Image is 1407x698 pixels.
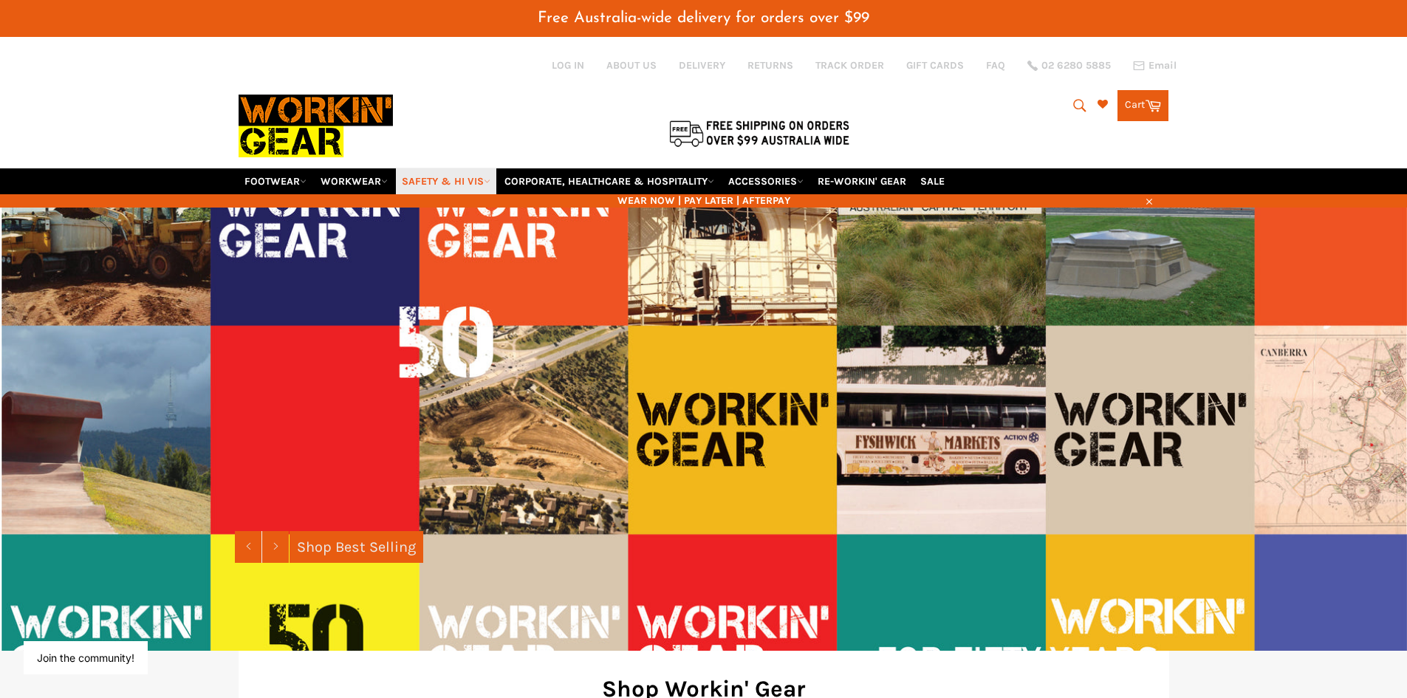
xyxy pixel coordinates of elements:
a: FAQ [986,58,1005,72]
img: Flat $9.95 shipping Australia wide [667,117,852,148]
a: Shop Best Selling [290,531,423,563]
a: RETURNS [747,58,793,72]
a: 02 6280 5885 [1027,61,1111,71]
a: FOOTWEAR [239,168,312,194]
span: Email [1148,61,1177,71]
a: GIFT CARDS [906,58,964,72]
a: ABOUT US [606,58,657,72]
button: Join the community! [37,651,134,664]
a: TRACK ORDER [815,58,884,72]
a: Email [1133,60,1177,72]
span: 02 6280 5885 [1041,61,1111,71]
a: ACCESSORIES [722,168,809,194]
a: SALE [914,168,951,194]
a: Log in [552,59,584,72]
span: Free Australia-wide delivery for orders over $99 [538,10,869,26]
span: WEAR NOW | PAY LATER | AFTERPAY [239,194,1169,208]
a: WORKWEAR [315,168,394,194]
a: CORPORATE, HEALTHCARE & HOSPITALITY [499,168,720,194]
a: RE-WORKIN' GEAR [812,168,912,194]
a: SAFETY & HI VIS [396,168,496,194]
img: Workin Gear leaders in Workwear, Safety Boots, PPE, Uniforms. Australia's No.1 in Workwear [239,84,393,168]
a: Cart [1117,90,1168,121]
a: DELIVERY [679,58,725,72]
